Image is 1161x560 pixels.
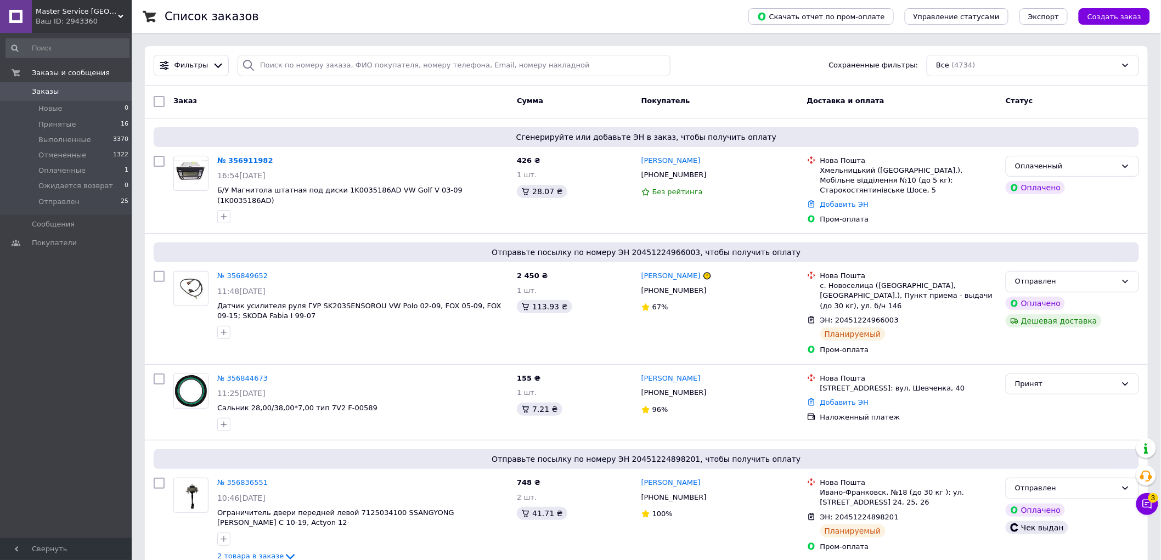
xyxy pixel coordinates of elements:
[38,197,80,207] span: Отправлен
[174,160,208,186] img: Фото товару
[652,188,703,196] span: Без рейтинга
[820,281,997,311] div: с. Новоселица ([GEOGRAPHIC_DATA], [GEOGRAPHIC_DATA].), Пункт приема - выдачи (до 30 кг), ул. б/н 146
[217,374,268,382] a: № 356844673
[517,286,537,295] span: 1 шт.
[32,238,77,248] span: Покупатели
[1019,8,1068,25] button: Экспорт
[38,104,63,114] span: Новые
[38,166,86,176] span: Оплаченные
[639,490,709,505] div: [PHONE_NUMBER]
[820,156,997,166] div: Нова Пошта
[652,303,668,311] span: 67%
[173,374,208,409] a: Фото товару
[1136,493,1158,515] button: Чат с покупателем3
[639,284,709,298] div: [PHONE_NUMBER]
[1006,521,1068,534] div: Чек выдан
[820,383,997,393] div: [STREET_ADDRESS]: вул. Шевченка, 40
[1006,314,1102,327] div: Дешевая доставка
[639,168,709,182] div: [PHONE_NUMBER]
[517,478,540,487] span: 748 ₴
[217,186,463,205] a: Б/У Магнитола штатная под диски 1K0035186AD VW Golf V 03-09 (1K0035186AD)
[38,135,91,145] span: Выполненные
[820,166,997,196] div: Хмельницький ([GEOGRAPHIC_DATA].), Мобільне відділення №10 (до 5 кг): Старокостянтинівське Шосе, 5
[641,478,701,488] a: [PERSON_NAME]
[517,97,543,105] span: Сумма
[820,478,997,488] div: Нова Пошта
[757,12,885,21] span: Скачать отчет по пром-оплате
[517,171,537,179] span: 1 шт.
[517,271,548,280] span: 2 450 ₴
[820,214,997,224] div: Пром-оплата
[32,87,59,97] span: Заказы
[641,97,690,105] span: Покупатель
[1148,493,1158,503] span: 3
[820,542,997,552] div: Пром-оплата
[1006,97,1033,105] span: Статус
[113,135,128,145] span: 3370
[173,271,208,306] a: Фото товару
[820,327,886,341] div: Планируемый
[125,104,128,114] span: 0
[820,374,997,383] div: Нова Пошта
[820,200,869,208] a: Добавить ЭН
[820,513,899,521] span: ЭН: 20451224898201
[217,508,454,527] a: Ограничитель двери передней левой 7125034100 SSANGYONG [PERSON_NAME] C 10-19, Actyon 12-
[217,156,273,165] a: № 356911982
[517,300,572,313] div: 113.93 ₴
[914,13,1000,21] span: Управление статусами
[217,302,501,320] a: Датчик усилителя руля ГУР SK203SENSOROU VW Polo 02-09, FOX 05-09, FOX 09-15; SKODA Fabia I 99-07
[1006,504,1065,517] div: Оплачено
[32,219,75,229] span: Сообщения
[38,181,113,191] span: Ожидается возврат
[217,494,266,502] span: 10:46[DATE]
[1079,8,1150,25] button: Создать заказ
[5,38,129,58] input: Поиск
[217,478,268,487] a: № 356836551
[121,120,128,129] span: 16
[158,132,1135,143] span: Сгенерируйте или добавьте ЭН в заказ, чтобы получить оплату
[517,374,540,382] span: 155 ₴
[238,55,670,76] input: Поиск по номеру заказа, ФИО покупателя, номеру телефона, Email, номеру накладной
[173,156,208,191] a: Фото товару
[820,271,997,281] div: Нова Пошта
[36,16,132,26] div: Ваш ID: 2943360
[652,405,668,414] span: 96%
[1015,378,1117,390] div: Принят
[36,7,118,16] span: Master Service Киев
[639,386,709,400] div: [PHONE_NUMBER]
[1015,483,1117,494] div: Отправлен
[125,181,128,191] span: 0
[641,271,701,281] a: [PERSON_NAME]
[174,60,208,71] span: Фильтры
[178,478,204,512] img: Фото товару
[820,316,899,324] span: ЭН: 20451224966003
[217,171,266,180] span: 16:54[DATE]
[951,61,975,69] span: (4734)
[38,150,86,160] span: Отмененные
[936,60,949,71] span: Все
[38,120,76,129] span: Принятые
[517,185,567,198] div: 28.07 ₴
[125,166,128,176] span: 1
[1068,12,1150,20] a: Создать заказ
[820,398,869,406] a: Добавить ЭН
[174,374,208,408] img: Фото товару
[517,388,537,397] span: 1 шт.
[517,156,540,165] span: 426 ₴
[641,156,701,166] a: [PERSON_NAME]
[158,247,1135,258] span: Отправьте посылку по номеру ЭН 20451224966003, чтобы получить оплату
[113,150,128,160] span: 1322
[1028,13,1059,21] span: Экспорт
[1006,181,1065,194] div: Оплачено
[217,404,377,412] a: Сальник 28,00/38,00*7,00 тип 7V2 F-00589
[173,97,197,105] span: Заказ
[829,60,918,71] span: Сохраненные фильтры:
[121,197,128,207] span: 25
[641,374,701,384] a: [PERSON_NAME]
[652,510,673,518] span: 100%
[217,389,266,398] span: 11:25[DATE]
[820,412,997,422] div: Наложенный платеж
[820,524,886,538] div: Планируемый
